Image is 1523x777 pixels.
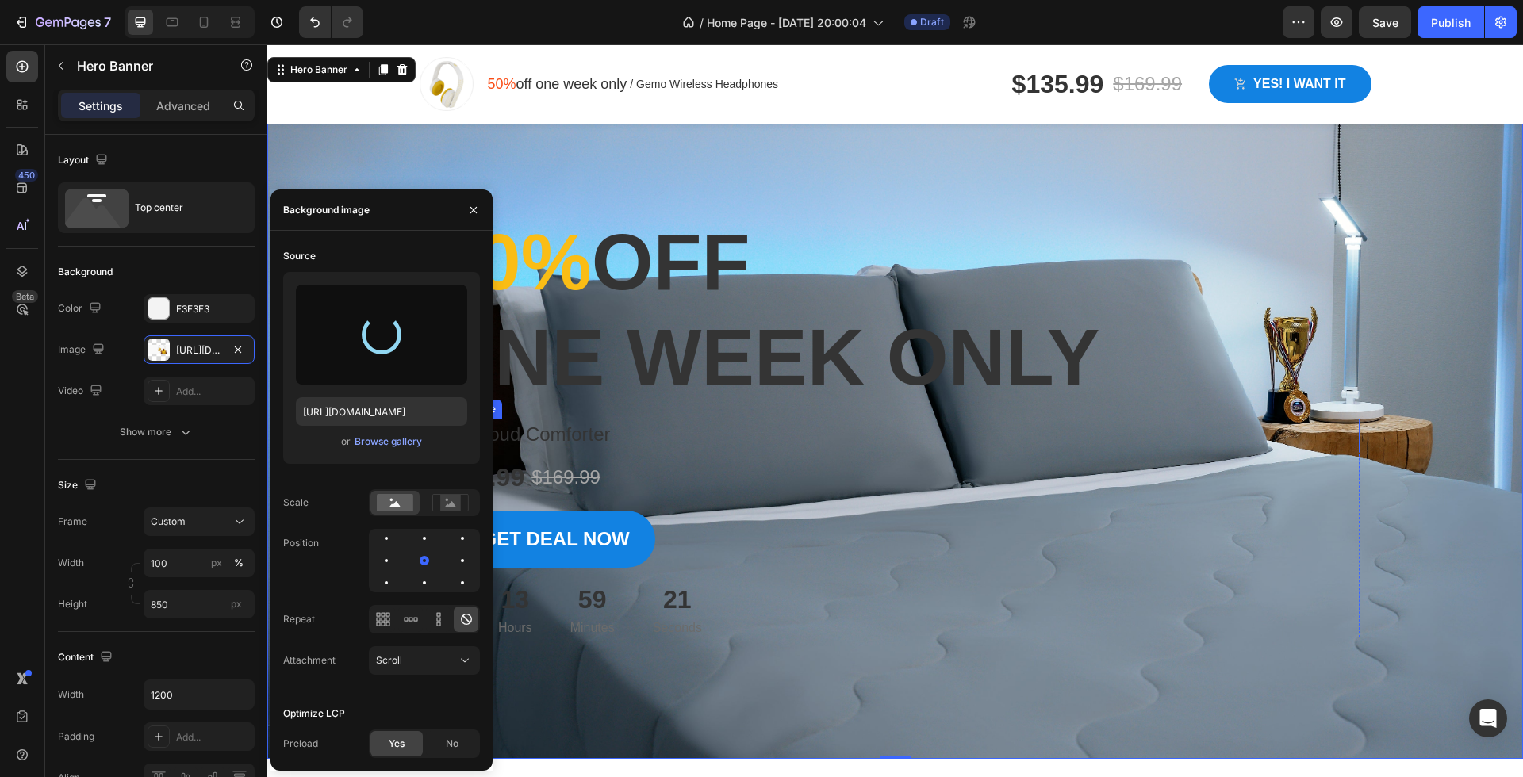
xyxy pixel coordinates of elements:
[1418,6,1484,38] button: Publish
[296,397,467,426] input: https://example.com/image.jpg
[229,553,248,572] button: px
[58,418,255,446] button: Show more
[12,290,38,303] div: Beta
[58,729,94,744] div: Padding
[283,536,319,550] div: Position
[58,298,105,320] div: Color
[303,536,347,574] div: 59
[231,598,242,610] span: px
[283,249,316,263] div: Source
[1372,16,1398,29] span: Save
[176,302,251,316] div: F3F3F3
[77,56,212,75] p: Hero Banner
[283,737,318,751] div: Preload
[151,515,186,529] span: Custom
[176,385,251,399] div: Add...
[283,612,315,626] div: Repeat
[1431,14,1471,31] div: Publish
[6,6,118,38] button: 7
[283,496,309,510] div: Scale
[15,169,38,182] div: 450
[355,434,422,449] div: Browse gallery
[156,98,210,114] p: Advanced
[707,14,866,31] span: Home Page - [DATE] 20:00:04
[58,475,100,496] div: Size
[20,18,83,33] div: Hero Banner
[58,381,105,402] div: Video
[369,646,480,675] button: Scroll
[176,730,251,744] div: Add...
[386,574,435,593] p: Seconds
[283,706,345,721] div: Optimize LCP
[58,150,111,171] div: Layout
[144,549,255,577] input: px%
[207,553,226,572] button: %
[267,44,1523,777] iframe: Design area
[58,515,87,529] label: Frame
[58,265,113,279] div: Background
[376,654,402,666] span: Scroll
[79,98,123,114] p: Settings
[920,15,944,29] span: Draft
[120,424,194,440] div: Show more
[58,597,87,611] label: Height
[104,13,111,32] p: 7
[303,574,347,593] p: Minutes
[283,653,336,668] div: Attachment
[211,556,222,570] div: px
[389,737,405,751] span: Yes
[144,590,255,618] input: px
[135,189,232,226] div: Top center
[176,343,222,358] div: [URL][DOMAIN_NAME]
[299,6,363,38] div: Undo/Redo
[144,680,254,709] input: Auto
[58,556,84,570] label: Width
[58,647,116,668] div: Content
[1469,699,1507,737] div: Open Intercom Messenger
[341,432,351,451] span: or
[354,434,423,450] button: Browse gallery
[58,687,84,702] div: Width
[283,203,370,217] div: Background image
[1359,6,1411,38] button: Save
[144,507,255,536] button: Custom
[700,14,704,31] span: /
[386,536,435,574] div: 21
[234,556,244,570] div: %
[58,339,108,361] div: Image
[446,737,458,751] span: No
